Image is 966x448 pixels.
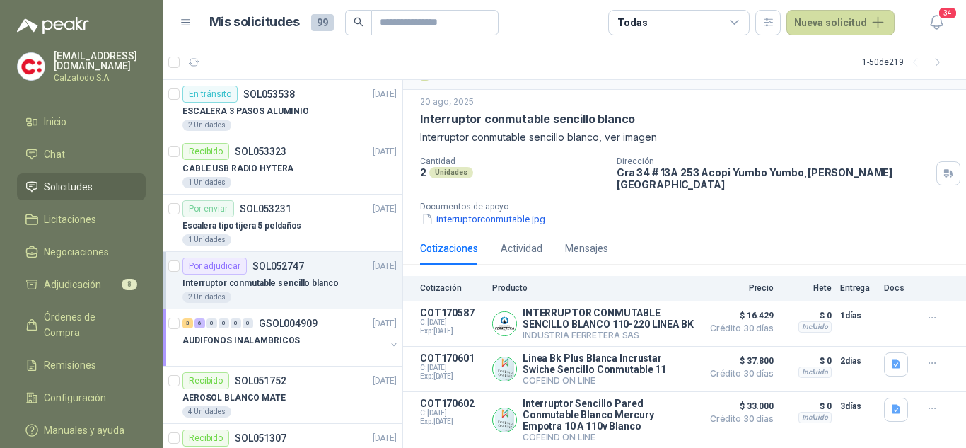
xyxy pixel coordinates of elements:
p: [DATE] [373,317,397,331]
p: Escalera tipo tijera 5 peldaños [182,219,301,233]
a: Inicio [17,108,146,135]
p: [DATE] [373,202,397,216]
a: RecibidoSOL051752[DATE] AEROSOL BLANCO MATE4 Unidades [163,367,402,424]
span: Remisiones [44,357,96,373]
p: INDUSTRIA FERRETERA SAS [523,330,694,340]
div: 1 Unidades [182,234,231,246]
a: Configuración [17,384,146,411]
span: Crédito 30 días [703,415,774,423]
div: 1 Unidades [182,177,231,188]
div: 3 [182,318,193,328]
p: SOL051752 [235,376,286,386]
a: Por adjudicarSOL052747[DATE] Interruptor conmutable sencillo blanco2 Unidades [163,252,402,309]
a: Remisiones [17,352,146,379]
p: ESCALERA 3 PASOS ALUMINIO [182,105,309,118]
p: $ 0 [782,352,832,369]
p: Dirección [617,156,931,166]
a: Manuales y ayuda [17,417,146,444]
h1: Mis solicitudes [209,12,300,33]
span: 8 [122,279,137,290]
a: Solicitudes [17,173,146,200]
div: 0 [219,318,229,328]
div: 2 Unidades [182,120,231,131]
p: AUDIFONOS INALAMBRICOS [182,334,300,348]
span: Chat [44,147,65,162]
p: Cra 34 # 13A 253 Acopi Yumbo Yumbo , [PERSON_NAME][GEOGRAPHIC_DATA] [617,166,931,190]
p: CABLE USB RADIO HYTERA [182,162,293,176]
p: [DATE] [373,260,397,273]
a: RecibidoSOL053323[DATE] CABLE USB RADIO HYTERA1 Unidades [163,137,402,195]
p: [DATE] [373,432,397,445]
div: Todas [617,15,647,30]
p: SOL052747 [252,261,304,271]
div: 1 - 50 de 219 [862,51,949,74]
p: 1 días [840,307,875,324]
p: [DATE] [373,145,397,159]
span: Exp: [DATE] [420,372,484,381]
span: C: [DATE] [420,364,484,372]
p: SOL053538 [243,89,295,99]
img: Logo peakr [17,17,89,34]
span: Inicio [44,114,66,130]
p: [EMAIL_ADDRESS][DOMAIN_NAME] [54,51,146,71]
span: Solicitudes [44,179,93,195]
div: Por adjudicar [182,258,247,275]
a: Órdenes de Compra [17,304,146,346]
img: Company Logo [493,357,516,381]
a: Por enviarSOL053231[DATE] Escalera tipo tijera 5 peldaños1 Unidades [163,195,402,252]
span: Adjudicación [44,277,101,292]
p: Interruptor conmutable sencillo blanco [182,277,338,290]
span: 99 [311,14,334,31]
span: C: [DATE] [420,409,484,418]
div: Recibido [182,430,229,447]
button: Nueva solicitud [786,10,895,35]
div: 2 Unidades [182,292,231,303]
p: [DATE] [373,374,397,388]
a: Licitaciones [17,206,146,233]
a: En tránsitoSOL053538[DATE] ESCALERA 3 PASOS ALUMINIO2 Unidades [163,80,402,137]
div: En tránsito [182,86,238,103]
a: Negociaciones [17,239,146,265]
img: Company Logo [18,53,45,80]
p: Producto [492,283,694,293]
span: Exp: [DATE] [420,418,484,426]
div: 4 Unidades [182,406,231,418]
div: Por enviar [182,200,234,217]
p: [DATE] [373,88,397,101]
p: Cantidad [420,156,605,166]
p: SOL053323 [235,147,286,156]
p: SOL051307 [235,433,286,443]
div: Recibido [182,143,229,160]
div: 0 [243,318,253,328]
p: COT170601 [420,352,484,364]
div: Actividad [501,241,542,256]
p: INTERRUPTOR CONMUTABLE SENCILLO BLANCO 110-220 LINEA BK [523,307,694,330]
p: Interruptor Sencillo Pared Conmutable Blanco Mercury Empotra 10 A 110v Blanco [523,398,694,432]
p: Docs [884,283,912,293]
p: 2 [420,166,426,178]
p: $ 0 [782,398,832,415]
div: Incluido [798,321,832,333]
span: Configuración [44,390,106,406]
p: Precio [703,283,774,293]
button: interruptorconmutable.jpg [420,212,547,226]
p: Interruptor conmutable sencillo blanco [420,112,635,127]
p: 20 ago, 2025 [420,96,474,109]
div: 0 [206,318,217,328]
p: Flete [782,283,832,293]
div: Incluido [798,367,832,378]
p: COFEIND ON LINE [523,375,694,386]
p: 3 días [840,398,875,415]
p: COT170587 [420,307,484,318]
p: Documentos de apoyo [420,202,960,212]
img: Company Logo [493,408,516,432]
span: Crédito 30 días [703,324,774,333]
span: search [354,17,363,27]
button: 34 [924,10,949,35]
p: Calzatodo S.A. [54,74,146,82]
a: Chat [17,141,146,168]
img: Company Logo [493,312,516,335]
div: Recibido [182,372,229,389]
p: AEROSOL BLANCO MATE [182,391,286,405]
a: 3 6 0 0 0 0 GSOL004909[DATE] AUDIFONOS INALAMBRICOS [182,315,400,360]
